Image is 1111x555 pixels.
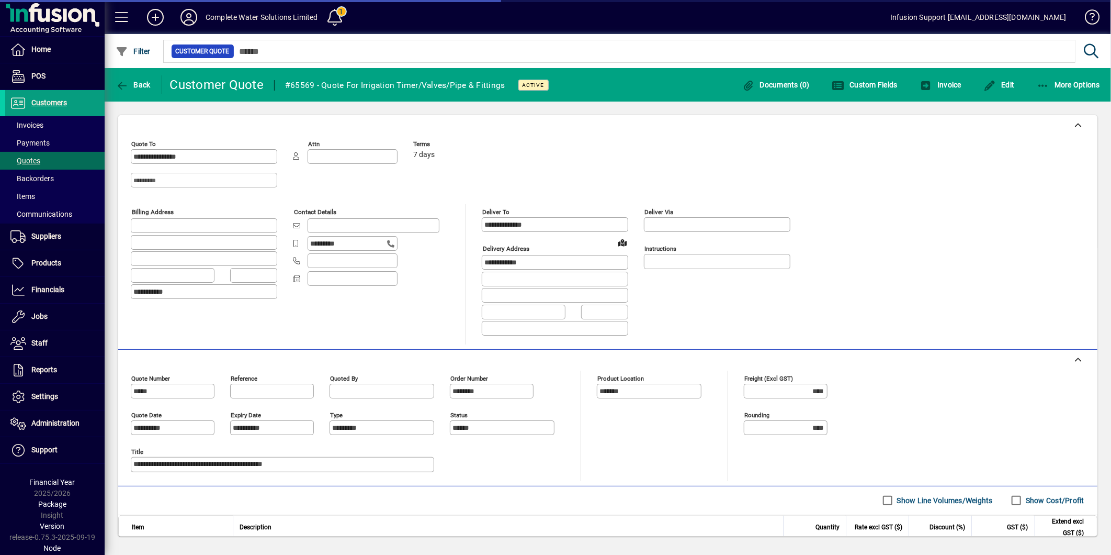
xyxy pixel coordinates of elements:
[31,392,58,401] span: Settings
[5,134,105,152] a: Payments
[31,259,61,267] span: Products
[1037,81,1101,89] span: More Options
[742,81,810,89] span: Documents (0)
[31,98,67,107] span: Customers
[116,47,151,56] span: Filter
[5,224,105,250] a: Suppliers
[644,208,673,216] mat-label: Deliver via
[895,495,993,506] label: Show Line Volumes/Weights
[920,81,961,89] span: Invoice
[5,187,105,205] a: Items
[308,140,320,148] mat-label: Attn
[929,521,965,533] span: Discount (%)
[40,522,65,530] span: Version
[330,411,343,418] mat-label: Type
[829,75,900,94] button: Custom Fields
[1041,516,1084,539] span: Extend excl GST ($)
[450,374,488,382] mat-label: Order number
[10,139,50,147] span: Payments
[890,9,1067,26] div: Infusion Support [EMAIL_ADDRESS][DOMAIN_NAME]
[815,521,840,533] span: Quantity
[482,208,509,216] mat-label: Deliver To
[44,544,61,552] span: Node
[1024,495,1084,506] label: Show Cost/Profit
[413,151,435,159] span: 7 days
[30,478,75,486] span: Financial Year
[450,411,468,418] mat-label: Status
[116,81,151,89] span: Back
[523,82,545,88] span: Active
[172,8,206,27] button: Profile
[832,81,898,89] span: Custom Fields
[139,8,172,27] button: Add
[170,76,264,93] div: Customer Quote
[739,75,812,94] button: Documents (0)
[5,304,105,330] a: Jobs
[113,42,153,61] button: Filter
[131,411,162,418] mat-label: Quote date
[5,205,105,223] a: Communications
[644,245,676,252] mat-label: Instructions
[855,521,902,533] span: Rate excl GST ($)
[31,339,48,347] span: Staff
[5,170,105,187] a: Backorders
[5,437,105,463] a: Support
[38,500,66,508] span: Package
[5,116,105,134] a: Invoices
[1007,521,1028,533] span: GST ($)
[176,46,230,57] span: Customer Quote
[5,410,105,437] a: Administration
[113,75,153,94] button: Back
[31,45,51,53] span: Home
[231,411,261,418] mat-label: Expiry date
[31,285,64,294] span: Financials
[10,192,35,201] span: Items
[1034,75,1103,94] button: More Options
[131,374,170,382] mat-label: Quote number
[5,384,105,410] a: Settings
[31,446,58,454] span: Support
[5,250,105,276] a: Products
[983,81,1015,89] span: Edit
[330,374,358,382] mat-label: Quoted by
[31,419,80,427] span: Administration
[10,174,54,183] span: Backorders
[5,277,105,303] a: Financials
[31,232,61,240] span: Suppliers
[614,234,631,251] a: View on map
[31,365,57,374] span: Reports
[413,141,476,148] span: Terms
[285,77,505,94] div: #65569 - Quote For Irrigation Timer/Valves/Pipe & Fittings
[231,374,257,382] mat-label: Reference
[10,210,72,218] span: Communications
[744,374,793,382] mat-label: Freight (excl GST)
[917,75,964,94] button: Invoice
[132,521,144,533] span: Item
[240,521,271,533] span: Description
[5,63,105,90] a: POS
[10,157,40,165] span: Quotes
[744,411,769,418] mat-label: Rounding
[131,448,143,455] mat-label: Title
[981,75,1017,94] button: Edit
[5,330,105,357] a: Staff
[5,37,105,63] a: Home
[5,152,105,170] a: Quotes
[131,140,156,148] mat-label: Quote To
[10,121,43,129] span: Invoices
[5,357,105,383] a: Reports
[31,72,46,80] span: POS
[1077,2,1098,36] a: Knowledge Base
[206,9,318,26] div: Complete Water Solutions Limited
[597,374,644,382] mat-label: Product location
[31,312,48,320] span: Jobs
[105,75,162,94] app-page-header-button: Back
